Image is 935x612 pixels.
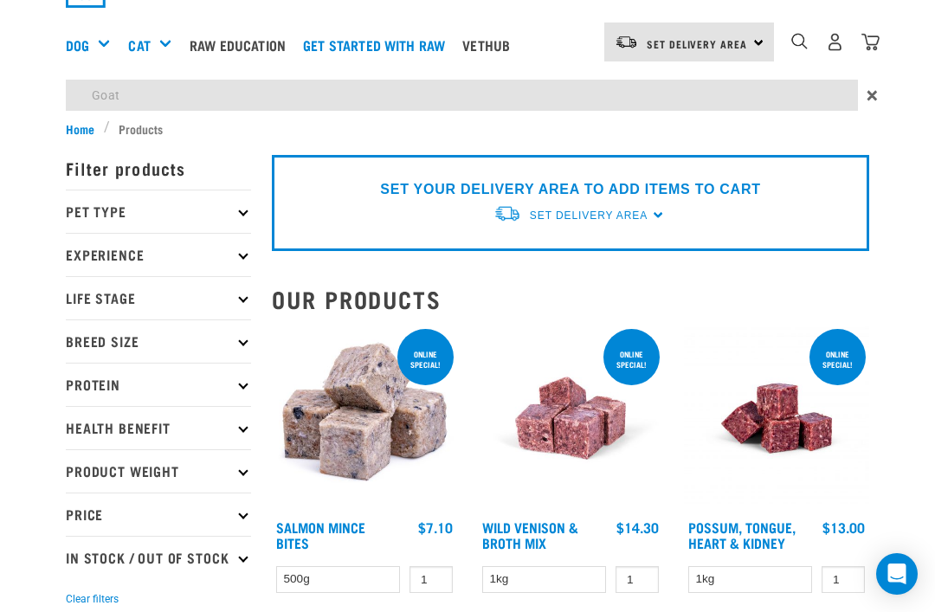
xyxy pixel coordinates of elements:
p: Life Stage [66,276,251,319]
div: $13.00 [822,519,865,535]
img: van-moving.png [615,35,638,50]
p: Pet Type [66,190,251,233]
img: Vension and heart [478,325,663,511]
a: Salmon Mince Bites [276,523,365,546]
p: Product Weight [66,449,251,493]
p: Filter products [66,146,251,190]
div: $14.30 [616,519,659,535]
div: Open Intercom Messenger [876,553,918,595]
h2: Our Products [272,286,869,312]
p: Protein [66,363,251,406]
button: Clear filters [66,591,119,607]
input: 1 [409,566,453,593]
span: Set Delivery Area [530,209,648,222]
p: In Stock / Out Of Stock [66,536,251,579]
p: Health Benefit [66,406,251,449]
a: Get started with Raw [299,10,458,80]
div: ONLINE SPECIAL! [809,341,866,377]
span: Set Delivery Area [647,41,747,47]
span: × [867,80,878,111]
p: SET YOUR DELIVERY AREA TO ADD ITEMS TO CART [380,179,760,200]
input: Search... [66,80,858,111]
img: Possum Tongue Heart Kidney 1682 [684,325,869,511]
img: user.png [826,33,844,51]
input: 1 [822,566,865,593]
a: Dog [66,35,89,55]
a: Raw Education [185,10,299,80]
a: Wild Venison & Broth Mix [482,523,578,546]
div: ONLINE SPECIAL! [397,341,454,377]
input: 1 [616,566,659,593]
img: home-icon-1@2x.png [791,33,808,49]
span: Home [66,119,94,138]
div: ONLINE SPECIAL! [603,341,660,377]
p: Price [66,493,251,536]
a: Home [66,119,104,138]
a: Cat [128,35,150,55]
img: van-moving.png [493,204,521,222]
p: Breed Size [66,319,251,363]
a: Vethub [458,10,523,80]
div: $7.10 [418,519,453,535]
img: 1141 Salmon Mince 01 [272,325,457,511]
nav: breadcrumbs [66,119,869,138]
img: home-icon@2x.png [861,33,880,51]
a: Possum, Tongue, Heart & Kidney [688,523,796,546]
p: Experience [66,233,251,276]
